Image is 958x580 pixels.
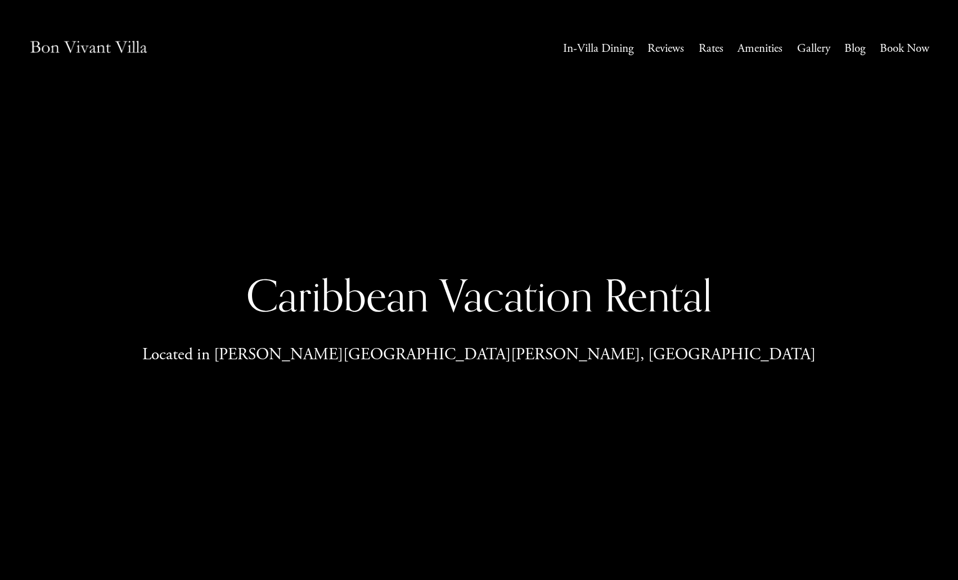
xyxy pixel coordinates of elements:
[142,342,816,368] p: Located in [PERSON_NAME][GEOGRAPHIC_DATA][PERSON_NAME], [GEOGRAPHIC_DATA]
[737,38,782,60] a: Amenities
[797,38,830,60] a: Gallery
[647,38,684,60] a: Reviews
[880,38,929,60] a: Book Now
[844,38,865,60] a: Blog
[29,29,149,69] img: Caribbean Vacation Rental | Bon Vivant Villa
[142,268,816,322] h1: Caribbean Vacation Rental
[699,38,723,60] a: Rates
[563,38,633,60] a: In-Villa Dining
